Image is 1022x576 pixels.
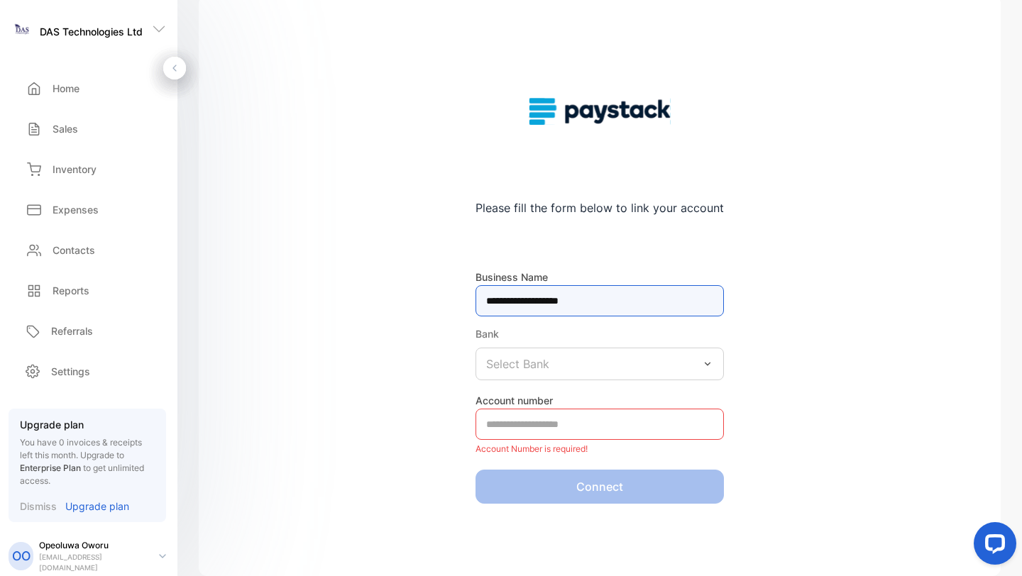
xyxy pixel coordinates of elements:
img: logo [529,40,671,182]
p: Please fill the form below to link your account [476,199,724,216]
p: Dismiss [20,499,57,514]
p: Account Number is required! [476,440,724,458]
p: [EMAIL_ADDRESS][DOMAIN_NAME] [39,552,148,573]
p: Upgrade plan [20,417,155,432]
label: Bank [476,328,499,340]
p: Contacts [53,243,95,257]
span: Enterprise Plan [20,463,81,473]
img: logo [11,18,33,40]
a: Upgrade plan [57,499,129,514]
p: Inventory [53,162,97,177]
p: DAS Technologies Ltd [40,24,143,39]
p: Upgrade plan [65,499,129,514]
iframe: LiveChat chat widget [962,516,1022,576]
p: Referrals [51,323,93,338]
p: Opeoluwa Oworu [39,539,148,552]
p: Home [53,81,79,96]
button: Connect [476,470,724,504]
p: You have 0 invoices & receipts left this month. [20,436,155,487]
label: Account number [476,394,553,406]
p: Reports [53,283,89,298]
label: Business Name [476,271,548,283]
span: Upgrade to to get unlimited access. [20,450,144,486]
p: Select Bank [486,355,549,372]
p: Sales [53,121,78,136]
p: Settings [51,364,90,379]
p: OO [12,547,31,565]
p: Expenses [53,202,99,217]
